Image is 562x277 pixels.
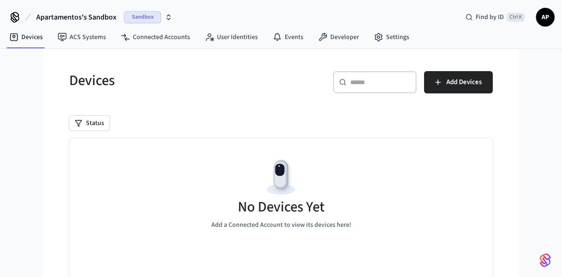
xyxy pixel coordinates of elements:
[537,9,554,26] span: AP
[113,29,197,46] a: Connected Accounts
[507,13,525,22] span: Ctrl K
[540,253,551,268] img: SeamLogoGradient.69752ec5.svg
[36,12,117,23] span: Apartamentos's Sandbox
[424,71,493,93] button: Add Devices
[197,29,265,46] a: User Identities
[446,76,482,88] span: Add Devices
[536,8,555,26] button: AP
[211,220,351,230] p: Add a Connected Account to view its devices here!
[311,29,366,46] a: Developer
[238,198,325,217] h5: No Devices Yet
[2,29,50,46] a: Devices
[124,11,161,23] span: Sandbox
[366,29,417,46] a: Settings
[260,157,302,198] img: Devices Empty State
[476,13,504,22] span: Find by ID
[265,29,311,46] a: Events
[50,29,113,46] a: ACS Systems
[69,71,275,90] h5: Devices
[458,9,532,26] div: Find by IDCtrl K
[69,116,110,131] button: Status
